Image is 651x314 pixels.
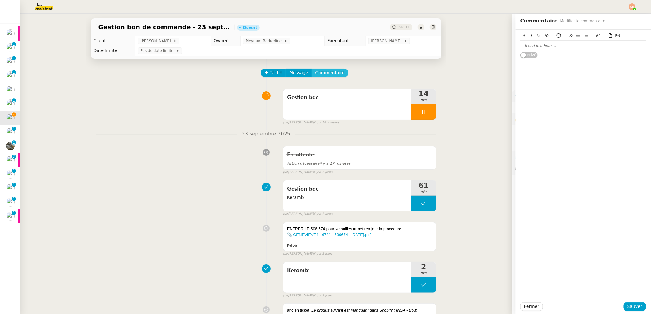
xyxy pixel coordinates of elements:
[411,90,436,98] span: 14
[283,293,288,298] span: par
[13,169,15,174] p: 1
[283,251,333,256] small: [PERSON_NAME]
[13,155,15,160] p: 2
[283,251,288,256] span: par
[13,98,15,104] p: 1
[12,98,16,103] nz-badge-sup: 1
[512,163,651,175] div: 💬Commentaires 4
[315,69,345,76] span: Commentaire
[629,3,636,10] img: svg
[289,69,308,76] span: Message
[411,263,436,271] span: 2
[12,155,16,159] nz-badge-sup: 2
[411,271,436,276] span: min
[560,18,605,24] span: Modifier le commentaire
[13,197,15,202] p: 1
[287,161,351,166] span: il y a 17 minutes
[6,142,15,150] img: 390d5429-d57e-4c9b-b625-ae6f09e29702
[283,170,288,175] span: par
[287,161,320,166] span: Action nécessaire
[283,211,333,217] small: [PERSON_NAME]
[314,251,332,256] span: il y a 2 jours
[624,302,646,311] button: Sauver
[6,156,15,164] img: users%2FrxcTinYCQST3nt3eRyMgQ024e422%2Favatar%2Fa0327058c7192f72952294e6843542370f7921c3.jpg
[12,70,16,74] nz-badge-sup: 1
[287,244,297,248] b: Privé
[12,197,16,201] nz-badge-sup: 1
[287,194,408,201] span: Keramix
[6,198,15,207] img: users%2F9mvJqJUvllffspLsQzytnd0Nt4c2%2Favatar%2F82da88e3-d90d-4e39-b37d-dcb7941179ae
[6,43,15,52] img: users%2F9mvJqJUvllffspLsQzytnd0Nt4c2%2Favatar%2F82da88e3-d90d-4e39-b37d-dcb7941179ae
[12,211,16,215] nz-badge-sup: 1
[283,120,340,125] small: [PERSON_NAME]
[237,130,295,138] span: 23 septembre 2025
[6,71,15,80] img: users%2FrxcTinYCQST3nt3eRyMgQ024e422%2Favatar%2Fa0327058c7192f72952294e6843542370f7921c3.jpg
[243,26,257,30] div: Ouvert
[515,154,560,159] span: ⏲️
[6,29,15,38] img: users%2FrxcTinYCQST3nt3eRyMgQ024e422%2Favatar%2Fa0327058c7192f72952294e6843542370f7921c3.jpg
[512,90,651,102] div: ⚙️Procédures
[512,113,651,125] div: 🔐Données client
[246,38,284,44] span: Meyriam Bedredine
[287,232,371,237] a: 📎 GENEVIEVE4 - 6781 - 506674 - [DATE].pdf
[12,42,16,46] nz-badge-sup: 1
[12,127,16,131] nz-badge-sup: 1
[13,211,15,216] p: 1
[6,114,15,122] img: users%2F9mvJqJUvllffspLsQzytnd0Nt4c2%2Favatar%2F82da88e3-d90d-4e39-b37d-dcb7941179ae
[13,42,15,48] p: 1
[287,93,408,102] span: Gestion bdc
[314,211,332,217] span: il y a 2 jours
[411,98,436,103] span: min
[411,182,436,189] span: 61
[261,69,286,77] button: Tâche
[520,52,538,58] button: Privé
[627,303,642,310] span: Sauver
[312,69,348,77] button: Commentaire
[283,211,288,217] span: par
[6,86,15,94] img: users%2F9mvJqJUvllffspLsQzytnd0Nt4c2%2Favatar%2F82da88e3-d90d-4e39-b37d-dcb7941179ae
[12,183,16,187] nz-badge-sup: 1
[6,99,15,108] img: users%2FPVo4U3nC6dbZZPS5thQt7kGWk8P2%2Favatar%2F1516997780130.jpeg
[6,170,15,179] img: users%2F9mvJqJUvllffspLsQzytnd0Nt4c2%2Favatar%2F82da88e3-d90d-4e39-b37d-dcb7941179ae
[527,52,536,58] span: Privé
[13,140,15,146] p: 1
[13,127,15,132] p: 1
[314,120,340,125] span: il y a 14 minutes
[287,226,432,232] div: ENTRER LE 506.674 pour versailles = mettrea jour la procedure
[287,266,408,275] span: Keramix
[283,170,333,175] small: [PERSON_NAME]
[515,116,555,123] span: 🔐
[91,46,135,56] td: Date limite
[6,57,15,66] img: users%2FHIWaaSoTa5U8ssS5t403NQMyZZE3%2Favatar%2Fa4be050e-05fa-4f28-bbe7-e7e8e4788720
[399,25,410,29] span: Statut
[13,70,15,76] p: 1
[524,303,539,310] span: Fermer
[287,184,408,194] span: Gestion bdc
[270,69,283,76] span: Tâche
[98,24,232,30] span: Gestion bon de commande - 23 septembre 2025
[520,17,558,25] span: Commentaire
[520,302,543,311] button: Fermer
[6,128,15,136] img: users%2FrxcTinYCQST3nt3eRyMgQ024e422%2Favatar%2Fa0327058c7192f72952294e6843542370f7921c3.jpg
[324,36,366,46] td: Exécutant
[314,170,332,175] span: il y a 2 jours
[140,48,176,54] span: Pas de date limite
[283,293,333,298] small: [PERSON_NAME]
[6,184,15,192] img: users%2FDBF5gIzOT6MfpzgDQC7eMkIK8iA3%2Favatar%2Fd943ca6c-06ba-4e73-906b-d60e05e423d3
[411,189,436,195] span: min
[91,36,135,46] td: Client
[13,56,15,62] p: 1
[12,169,16,173] nz-badge-sup: 1
[515,92,547,99] span: ⚙️
[12,56,16,60] nz-badge-sup: 1
[12,140,16,145] nz-badge-sup: 1
[287,152,314,158] span: En attente
[515,167,565,171] span: 💬
[314,293,332,298] span: il y a 2 jours
[512,151,651,163] div: ⏲️Tâches 99:19
[371,38,404,44] span: [PERSON_NAME]
[140,38,173,44] span: [PERSON_NAME]
[283,120,288,125] span: par
[211,36,240,46] td: Owner
[13,183,15,188] p: 1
